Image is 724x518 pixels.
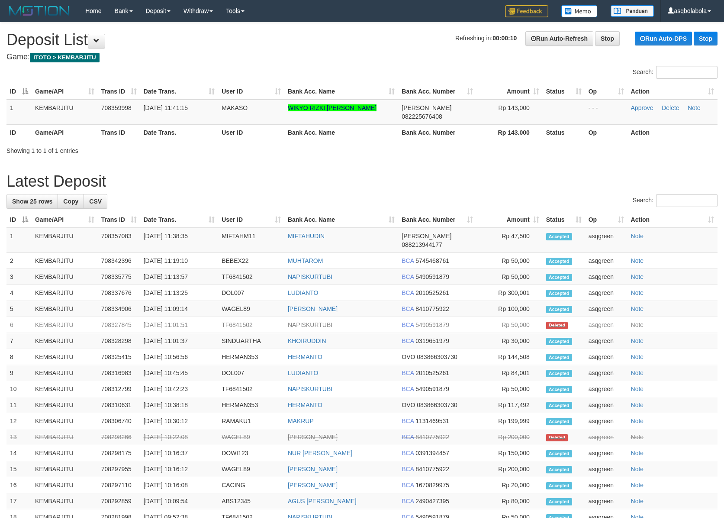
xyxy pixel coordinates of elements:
td: Rp 200,000 [476,461,543,477]
span: Show 25 rows [12,198,52,205]
td: Rp 50,000 [476,269,543,285]
td: 708292859 [98,493,140,509]
td: 5 [6,301,32,317]
a: WIKYO RIZKI [PERSON_NAME] [288,104,376,111]
td: KEMBARJITU [32,301,98,317]
td: TF6841502 [218,269,284,285]
span: Copy 8410775922 to clipboard [415,305,449,312]
td: 708306740 [98,413,140,429]
span: OVO [402,401,415,408]
a: Note [631,498,644,505]
td: 708312799 [98,381,140,397]
th: Action: activate to sort column ascending [627,212,718,228]
td: 1 [6,100,32,125]
td: KEMBARJITU [32,317,98,333]
span: Copy 5490591879 to clipboard [415,385,449,392]
td: [DATE] 10:22:08 [140,429,219,445]
td: [DATE] 10:16:37 [140,445,219,461]
span: Copy 083866303730 to clipboard [417,353,457,360]
th: Game/API: activate to sort column ascending [32,212,98,228]
span: Copy [63,198,78,205]
td: asqgreen [585,228,627,253]
span: OVO [402,353,415,360]
th: Trans ID: activate to sort column ascending [98,84,140,100]
a: Note [631,337,644,344]
td: [DATE] 11:09:14 [140,301,219,317]
span: Accepted [546,290,572,297]
td: TF6841502 [218,381,284,397]
img: Button%20Memo.svg [561,5,598,17]
td: RAMAKU1 [218,413,284,429]
a: Note [631,482,644,489]
td: [DATE] 11:19:10 [140,253,219,269]
img: MOTION_logo.png [6,4,72,17]
td: DOL007 [218,365,284,381]
span: Copy 5745468761 to clipboard [415,257,449,264]
td: Rp 199,999 [476,413,543,429]
td: asqgreen [585,333,627,349]
td: BEBEX22 [218,253,284,269]
span: Deleted [546,322,568,329]
td: HERMAN353 [218,349,284,365]
span: Copy 5490591879 to clipboard [415,273,449,280]
td: KEMBARJITU [32,253,98,269]
td: KEMBARJITU [32,445,98,461]
a: NAPISKURTUBI [288,385,332,392]
span: BCA [402,450,414,456]
th: ID: activate to sort column descending [6,84,32,100]
th: ID: activate to sort column descending [6,212,32,228]
td: asqgreen [585,301,627,317]
span: [PERSON_NAME] [402,104,451,111]
td: 3 [6,269,32,285]
div: Showing 1 to 1 of 1 entries [6,143,295,155]
span: Accepted [546,482,572,489]
td: HERMAN353 [218,397,284,413]
span: BCA [402,305,414,312]
span: Accepted [546,233,572,240]
th: Trans ID: activate to sort column ascending [98,212,140,228]
th: Status: activate to sort column ascending [543,84,585,100]
span: BCA [402,418,414,424]
span: BCA [402,273,414,280]
span: [DATE] 11:41:15 [144,104,188,111]
span: BCA [402,498,414,505]
td: [DATE] 10:42:23 [140,381,219,397]
th: Bank Acc. Number: activate to sort column ascending [398,84,476,100]
img: Feedback.jpg [505,5,548,17]
td: WAGEL89 [218,429,284,445]
th: Amount: activate to sort column ascending [476,84,543,100]
td: DOL007 [218,285,284,301]
a: [PERSON_NAME] [288,434,338,440]
a: Note [631,434,644,440]
td: KEMBARJITU [32,397,98,413]
th: Op [585,124,627,140]
input: Search: [656,66,718,79]
td: asqgreen [585,365,627,381]
td: 708297110 [98,477,140,493]
a: Note [631,466,644,473]
td: 708298175 [98,445,140,461]
span: Copy 8410775922 to clipboard [415,466,449,473]
th: Rp 143.000 [476,124,543,140]
span: BCA [402,289,414,296]
th: Bank Acc. Name: activate to sort column ascending [284,84,398,100]
td: 708357083 [98,228,140,253]
td: CACING [218,477,284,493]
span: BCA [402,434,414,440]
td: 4 [6,285,32,301]
td: DOWI123 [218,445,284,461]
a: NAPISKURTUBI [288,273,332,280]
td: asqgreen [585,461,627,477]
a: Stop [694,32,718,45]
td: [DATE] 11:13:57 [140,269,219,285]
a: MUHTAROM [288,257,323,264]
th: Status [543,124,585,140]
th: User ID [218,124,284,140]
th: Bank Acc. Number: activate to sort column ascending [398,212,476,228]
td: Rp 50,000 [476,381,543,397]
a: Note [631,273,644,280]
td: asqgreen [585,285,627,301]
td: asqgreen [585,317,627,333]
th: User ID: activate to sort column ascending [218,212,284,228]
td: [DATE] 10:45:45 [140,365,219,381]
